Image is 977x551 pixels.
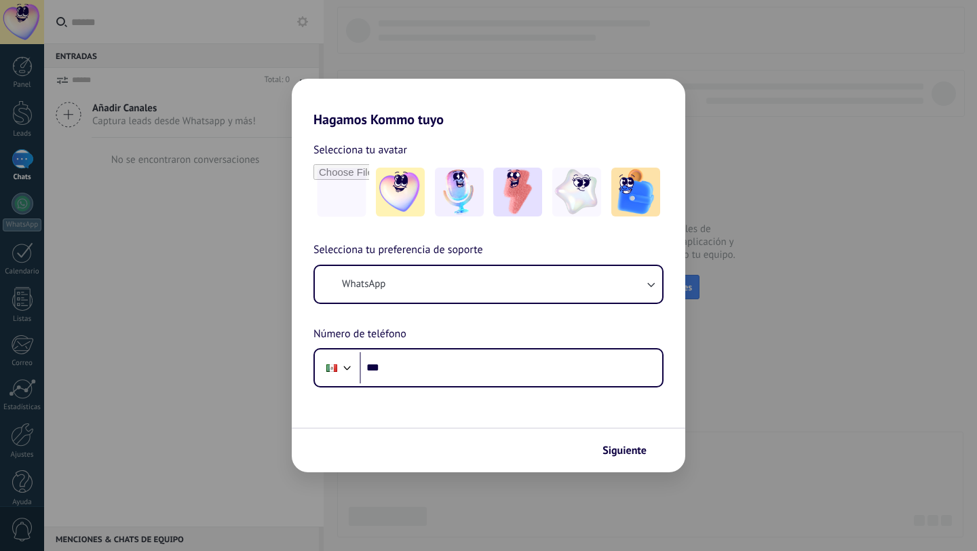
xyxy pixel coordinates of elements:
span: Selecciona tu preferencia de soporte [313,242,483,259]
img: -1.jpeg [376,168,425,216]
img: -3.jpeg [493,168,542,216]
span: WhatsApp [342,278,385,291]
img: -2.jpeg [435,168,484,216]
span: Selecciona tu avatar [313,141,407,159]
span: Número de teléfono [313,326,406,343]
button: WhatsApp [315,266,662,303]
img: -5.jpeg [611,168,660,216]
button: Siguiente [596,439,665,462]
h2: Hagamos Kommo tuyo [292,79,685,128]
span: Siguiente [602,446,647,455]
img: -4.jpeg [552,168,601,216]
div: Mexico: + 52 [319,354,345,382]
